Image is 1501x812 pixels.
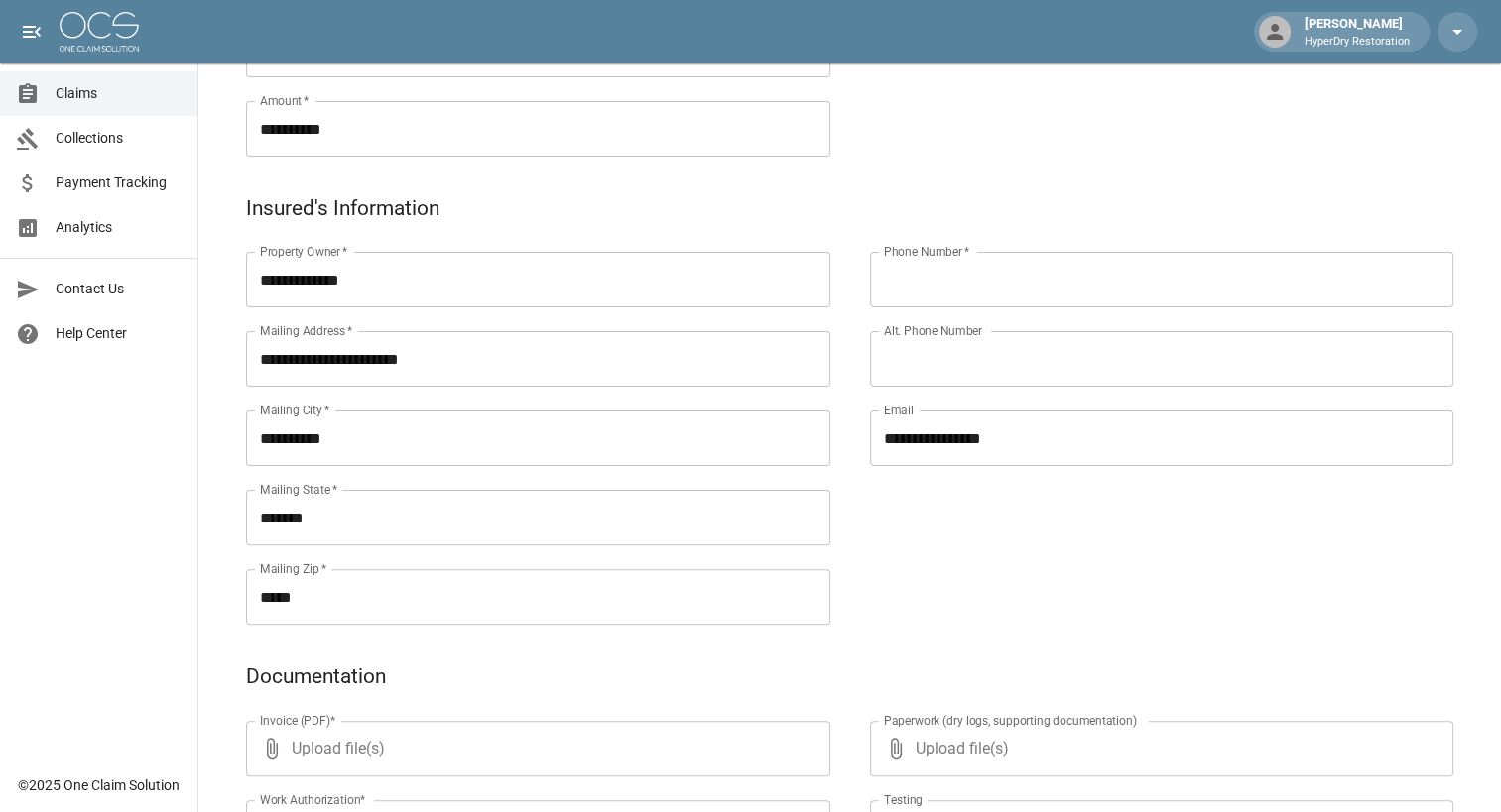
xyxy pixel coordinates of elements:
[260,92,310,109] label: Amount
[260,712,336,729] label: Invoice (PDF)*
[60,12,139,52] img: ocs-logo-white-transparent.png
[56,323,182,344] span: Help Center
[260,791,366,808] label: Work Authorization*
[884,791,923,808] label: Testing
[260,402,330,418] label: Mailing City
[56,279,182,299] span: Contact Us
[1297,14,1418,50] div: [PERSON_NAME]
[260,560,327,577] label: Mailing Zip
[260,243,348,260] label: Property Owner
[260,322,352,339] label: Mailing Address
[884,402,914,418] label: Email
[56,83,182,104] span: Claims
[884,322,982,339] label: Alt. Phone Number
[12,12,52,52] button: open drawer
[56,173,182,193] span: Payment Tracking
[56,217,182,238] span: Analytics
[1305,34,1410,51] p: HyperDry Restoration
[56,128,182,149] span: Collections
[18,775,180,795] div: © 2025 One Claim Solution
[916,721,1401,776] span: Upload file(s)
[884,712,1137,729] label: Paperwork (dry logs, supporting documentation)
[884,243,969,260] label: Phone Number
[292,721,777,776] span: Upload file(s)
[260,481,337,498] label: Mailing State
